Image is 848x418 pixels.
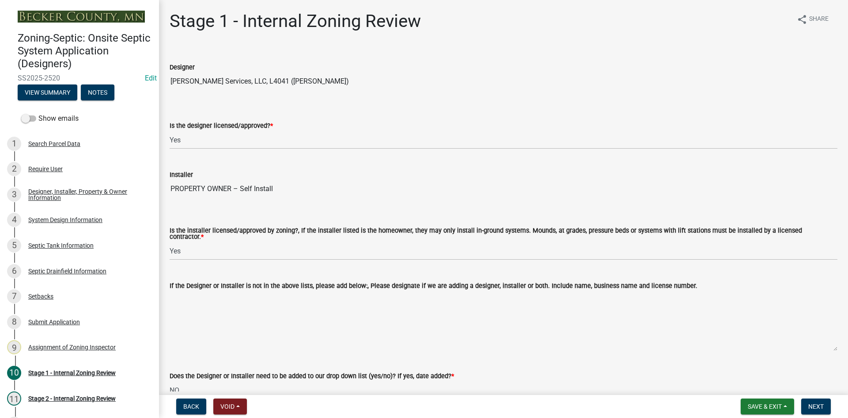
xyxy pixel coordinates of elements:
[170,228,837,241] label: Is the installer licensed/approved by zoning?, If the installer listed is the homeowner, they may...
[748,403,782,410] span: Save & Exit
[183,403,199,410] span: Back
[7,289,21,303] div: 7
[7,315,21,329] div: 8
[170,65,195,71] label: Designer
[808,403,824,410] span: Next
[18,32,152,70] h4: Zoning-Septic: Onsite Septic System Application (Designers)
[801,399,831,414] button: Next
[18,74,141,82] span: SS2025-2520
[81,84,114,100] button: Notes
[21,113,79,124] label: Show emails
[797,14,807,25] i: share
[176,399,206,414] button: Back
[741,399,794,414] button: Save & Exit
[7,213,21,227] div: 4
[7,264,21,278] div: 6
[28,370,116,376] div: Stage 1 - Internal Zoning Review
[28,242,94,249] div: Septic Tank Information
[170,373,454,380] label: Does the Designer or Installer need to be added to our drop down list (yes/no)? If yes, date added?
[170,172,193,178] label: Installer
[18,89,77,96] wm-modal-confirm: Summary
[28,188,145,201] div: Designer, Installer, Property & Owner Information
[28,166,63,172] div: Require User
[145,74,157,82] wm-modal-confirm: Edit Application Number
[809,14,829,25] span: Share
[7,188,21,202] div: 3
[81,89,114,96] wm-modal-confirm: Notes
[7,137,21,151] div: 1
[145,74,157,82] a: Edit
[7,162,21,176] div: 2
[7,340,21,354] div: 9
[220,403,235,410] span: Void
[790,11,836,28] button: shareShare
[7,366,21,380] div: 10
[7,238,21,253] div: 5
[18,84,77,100] button: View Summary
[213,399,247,414] button: Void
[7,391,21,406] div: 11
[28,141,80,147] div: Search Parcel Data
[28,319,80,325] div: Submit Application
[18,11,145,23] img: Becker County, Minnesota
[170,283,697,289] label: If the Designer or Installer is not in the above lists, please add below:, Please designate if we...
[28,395,116,402] div: Stage 2 - Internal Zoning Review
[28,293,53,299] div: Setbacks
[28,344,116,350] div: Assignment of Zoning Inspector
[170,11,421,32] h1: Stage 1 - Internal Zoning Review
[170,123,273,129] label: Is the designer licensed/approved?
[28,217,102,223] div: System Design Information
[28,268,106,274] div: Septic Drainfield Information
